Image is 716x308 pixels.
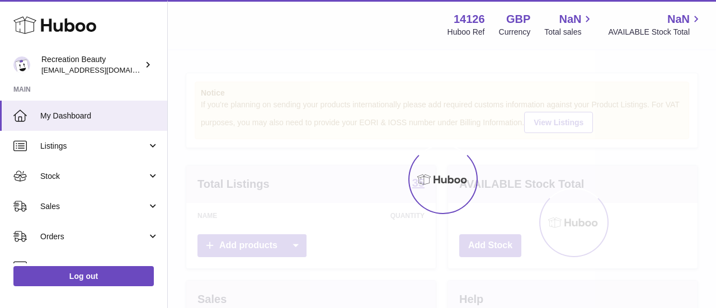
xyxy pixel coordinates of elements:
span: Stock [40,171,147,182]
div: Huboo Ref [447,27,485,37]
strong: 14126 [454,12,485,27]
span: Listings [40,141,147,151]
a: Log out [13,266,154,286]
span: NaN [559,12,581,27]
span: [EMAIL_ADDRESS][DOMAIN_NAME] [41,65,164,74]
a: NaN Total sales [544,12,594,37]
span: Usage [40,262,159,272]
img: internalAdmin-14126@internal.huboo.com [13,56,30,73]
span: Sales [40,201,147,212]
span: My Dashboard [40,111,159,121]
div: Currency [499,27,531,37]
span: Orders [40,231,147,242]
span: AVAILABLE Stock Total [608,27,703,37]
div: Recreation Beauty [41,54,142,75]
strong: GBP [506,12,530,27]
span: Total sales [544,27,594,37]
span: NaN [667,12,690,27]
a: NaN AVAILABLE Stock Total [608,12,703,37]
